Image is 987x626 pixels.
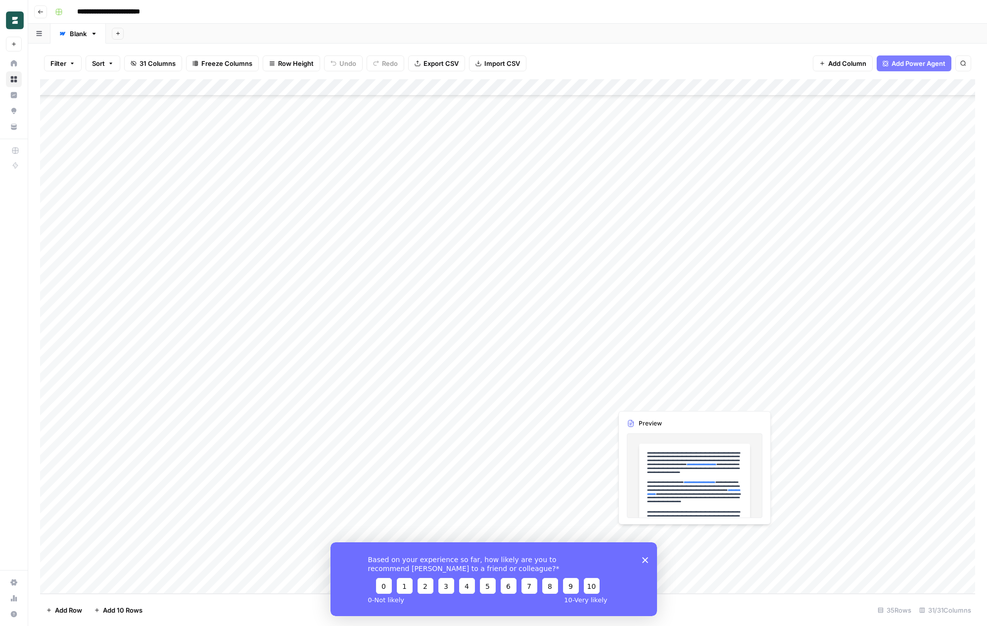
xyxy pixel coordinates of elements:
span: Row Height [278,58,314,68]
span: Sort [92,58,105,68]
div: Blank [70,29,87,39]
a: Home [6,55,22,71]
div: 31/31 Columns [915,602,975,618]
a: Opportunities [6,103,22,119]
iframe: Survey from AirOps [330,542,657,616]
img: Borderless Logo [6,11,24,29]
button: Add Row [40,602,88,618]
a: Settings [6,574,22,590]
span: Export CSV [423,58,459,68]
a: Blank [50,24,106,44]
span: Redo [382,58,398,68]
button: Freeze Columns [186,55,259,71]
span: Add Row [55,605,82,615]
button: Workspace: Borderless [6,8,22,33]
button: Add Column [813,55,873,71]
span: Add Column [828,58,866,68]
div: 35 Rows [874,602,915,618]
button: Export CSV [408,55,465,71]
a: Browse [6,71,22,87]
button: Row Height [263,55,320,71]
a: Usage [6,590,22,606]
span: Add Power Agent [892,58,945,68]
button: 31 Columns [124,55,182,71]
button: Undo [324,55,363,71]
span: Add 10 Rows [103,605,142,615]
span: 31 Columns [140,58,176,68]
button: Sort [86,55,120,71]
a: Your Data [6,119,22,135]
span: Undo [339,58,356,68]
span: Freeze Columns [201,58,252,68]
span: Import CSV [484,58,520,68]
button: Import CSV [469,55,526,71]
button: Help + Support [6,606,22,622]
button: Redo [367,55,404,71]
span: Filter [50,58,66,68]
button: Add 10 Rows [88,602,148,618]
a: Insights [6,87,22,103]
button: Add Power Agent [877,55,951,71]
button: Filter [44,55,82,71]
